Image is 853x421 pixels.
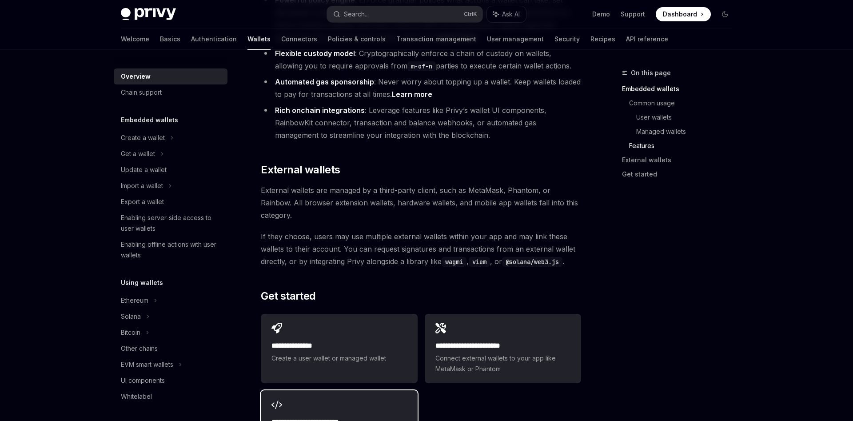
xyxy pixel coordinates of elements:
[621,10,645,19] a: Support
[114,194,227,210] a: Export a wallet
[114,237,227,263] a: Enabling offline actions with user wallets
[261,230,581,268] span: If they choose, users may use multiple external wallets within your app and may link these wallet...
[636,110,739,124] a: User wallets
[328,28,386,50] a: Policies & controls
[114,210,227,237] a: Enabling server-side access to user wallets
[121,343,158,354] div: Other chains
[121,196,164,207] div: Export a wallet
[114,162,227,178] a: Update a wallet
[636,124,739,139] a: Managed wallets
[261,184,581,221] span: External wallets are managed by a third-party client, such as MetaMask, Phantom, or Rainbow. All ...
[502,10,520,19] span: Ask AI
[191,28,237,50] a: Authentication
[275,77,374,86] strong: Automated gas sponsorship
[121,8,176,20] img: dark logo
[275,49,355,58] strong: Flexible custody model
[121,132,165,143] div: Create a wallet
[718,7,732,21] button: Toggle dark mode
[622,153,739,167] a: External wallets
[121,277,163,288] h5: Using wallets
[663,10,697,19] span: Dashboard
[121,164,167,175] div: Update a wallet
[656,7,711,21] a: Dashboard
[121,295,148,306] div: Ethereum
[631,68,671,78] span: On this page
[622,82,739,96] a: Embedded wallets
[396,28,476,50] a: Transaction management
[121,239,222,261] div: Enabling offline actions with user wallets
[261,289,315,303] span: Get started
[121,115,178,125] h5: Embedded wallets
[261,76,581,100] li: : Never worry about topping up a wallet. Keep wallets loaded to pay for transactions at all times.
[121,327,140,338] div: Bitcoin
[327,6,482,22] button: Search...CtrlK
[121,391,152,402] div: Whitelabel
[626,28,668,50] a: API reference
[121,180,163,191] div: Import a wallet
[261,47,581,72] li: : Cryptographically enforce a chain of custody on wallets, allowing you to require approvals from...
[464,11,477,18] span: Ctrl K
[469,257,490,267] code: viem
[261,104,581,141] li: : Leverage features like Privy’s wallet UI components, RainbowKit connector, transaction and bala...
[592,10,610,19] a: Demo
[121,28,149,50] a: Welcome
[121,375,165,386] div: UI components
[114,373,227,389] a: UI components
[629,96,739,110] a: Common usage
[622,167,739,181] a: Get started
[502,257,562,267] code: @solana/web3.js
[554,28,580,50] a: Security
[121,213,222,234] div: Enabling server-side access to user wallets
[247,28,271,50] a: Wallets
[114,389,227,405] a: Whitelabel
[407,61,436,71] code: m-of-n
[487,6,526,22] button: Ask AI
[261,163,340,177] span: External wallets
[121,71,151,82] div: Overview
[281,28,317,50] a: Connectors
[114,84,227,100] a: Chain support
[121,359,173,370] div: EVM smart wallets
[392,90,432,99] a: Learn more
[442,257,466,267] code: wagmi
[271,353,407,364] span: Create a user wallet or managed wallet
[121,311,141,322] div: Solana
[275,106,365,115] strong: Rich onchain integrations
[121,148,155,159] div: Get a wallet
[121,87,162,98] div: Chain support
[629,139,739,153] a: Features
[435,353,570,374] span: Connect external wallets to your app like MetaMask or Phantom
[344,9,369,20] div: Search...
[487,28,544,50] a: User management
[590,28,615,50] a: Recipes
[160,28,180,50] a: Basics
[114,68,227,84] a: Overview
[114,341,227,357] a: Other chains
